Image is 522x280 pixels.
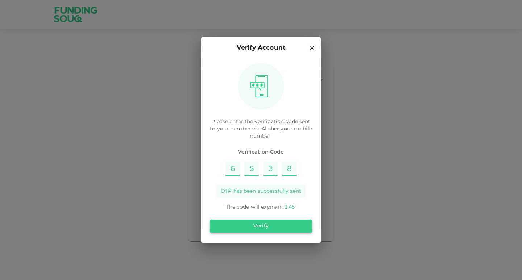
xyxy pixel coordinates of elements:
img: otpImage [248,75,271,98]
button: Verify [210,220,312,233]
input: Please enter OTP character 3 [263,162,278,176]
p: Verify Account [237,43,285,53]
p: Please enter the verification code sent to your number via Absher [210,118,312,140]
input: Please enter OTP character 2 [244,162,259,176]
input: Please enter OTP character 1 [225,162,240,176]
span: OTP has been successfully sent [221,188,301,195]
span: your mobile number [250,126,312,139]
span: 2 : 45 [285,205,295,210]
span: The code will expire in [226,205,283,210]
span: Verification Code [210,149,312,156]
input: Please enter OTP character 4 [282,162,297,176]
